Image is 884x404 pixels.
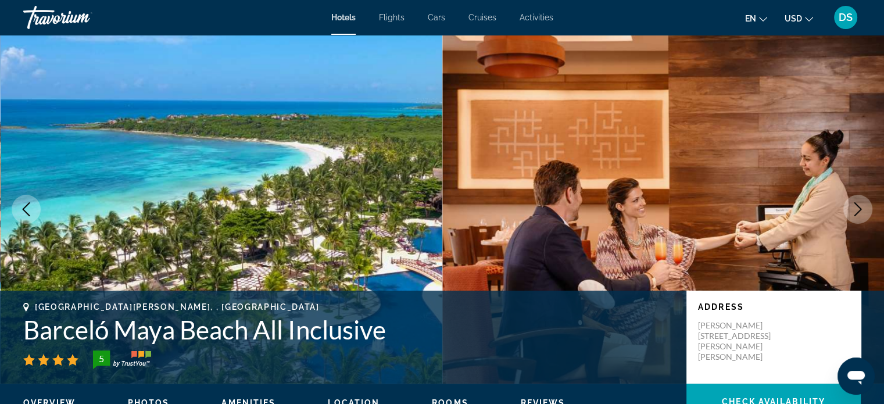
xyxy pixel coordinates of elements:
span: en [745,14,756,23]
span: DS [839,12,853,23]
button: Change language [745,10,767,27]
h1: Barceló Maya Beach All Inclusive [23,314,675,345]
p: Address [698,302,849,312]
iframe: Кнопка запуска окна обмена сообщениями [838,357,875,395]
a: Cruises [468,13,496,22]
a: Cars [428,13,445,22]
button: Change currency [785,10,813,27]
a: Flights [379,13,405,22]
button: Previous image [12,195,41,224]
a: Travorium [23,2,139,33]
a: Hotels [331,13,356,22]
p: [PERSON_NAME][STREET_ADDRESS][PERSON_NAME][PERSON_NAME] [698,320,791,362]
a: Activities [520,13,553,22]
div: 5 [90,352,113,366]
button: User Menu [831,5,861,30]
span: [GEOGRAPHIC_DATA][PERSON_NAME], , [GEOGRAPHIC_DATA] [35,302,320,312]
button: Next image [843,195,872,224]
img: trustyou-badge-hor.svg [93,351,151,369]
span: USD [785,14,802,23]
